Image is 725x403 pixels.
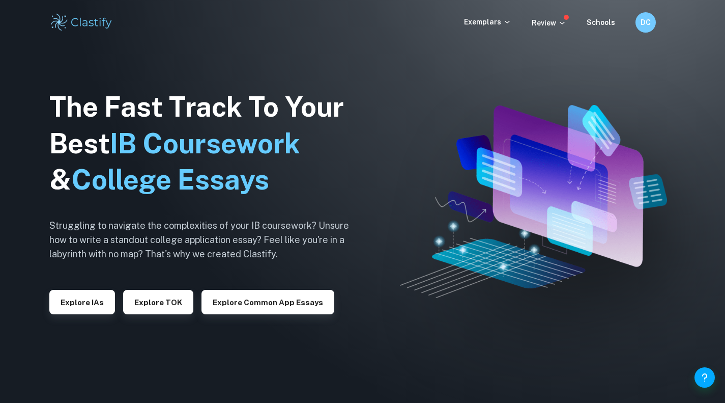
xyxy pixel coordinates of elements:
[49,290,115,314] button: Explore IAs
[587,18,615,26] a: Schools
[400,105,667,299] img: Clastify hero
[532,17,566,29] p: Review
[49,219,365,261] h6: Struggling to navigate the complexities of your IB coursework? Unsure how to write a standout col...
[635,12,656,33] button: DC
[49,12,114,33] img: Clastify logo
[694,367,715,388] button: Help and Feedback
[110,127,300,159] span: IB Coursework
[201,297,334,307] a: Explore Common App essays
[49,89,365,199] h1: The Fast Track To Your Best &
[71,164,269,196] span: College Essays
[123,290,193,314] button: Explore TOK
[640,17,651,28] h6: DC
[201,290,334,314] button: Explore Common App essays
[464,16,511,28] p: Exemplars
[49,297,115,307] a: Explore IAs
[123,297,193,307] a: Explore TOK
